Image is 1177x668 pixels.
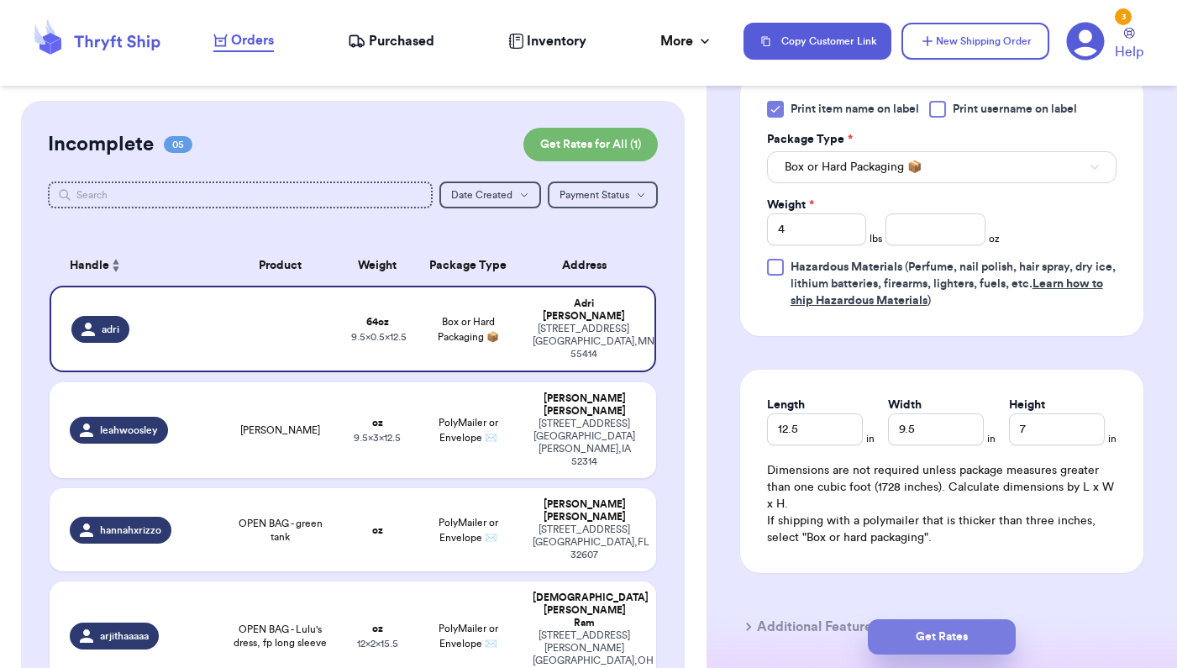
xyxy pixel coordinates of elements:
button: Date Created [439,181,541,208]
div: More [660,31,713,51]
span: Box or Hard Packaging 📦 [438,317,499,342]
th: Product [219,245,340,286]
span: adri [102,323,119,336]
span: PolyMailer or Envelope ✉️ [439,623,498,649]
a: Orders [213,30,274,52]
a: Help [1115,28,1143,62]
div: [STREET_ADDRESS] [GEOGRAPHIC_DATA][PERSON_NAME] , IA 52314 [533,418,636,468]
button: Sort ascending [109,255,123,276]
p: If shipping with a polymailer that is thicker than three inches, select "Box or hard packaging". [767,513,1117,546]
h2: Incomplete [48,131,154,158]
div: [PERSON_NAME] [PERSON_NAME] [533,498,636,523]
strong: oz [372,623,383,634]
a: 3 [1066,22,1105,60]
th: Address [523,245,656,286]
input: Search [48,181,433,208]
strong: oz [372,418,383,428]
div: [PERSON_NAME] [PERSON_NAME] [533,392,636,418]
span: Payment Status [560,190,629,200]
button: Payment Status [548,181,658,208]
span: Help [1115,42,1143,62]
span: Box or Hard Packaging 📦 [785,159,922,176]
a: Purchased [348,31,434,51]
span: Handle [70,257,109,275]
span: Hazardous Materials [791,261,902,273]
button: Get Rates for All (1) [523,128,658,161]
div: [STREET_ADDRESS] [GEOGRAPHIC_DATA] , FL 32607 [533,523,636,561]
span: arjithaaaaa [100,629,149,643]
span: OPEN BAG - green tank [229,517,330,544]
span: [PERSON_NAME] [240,423,320,437]
span: hannahxrizzo [100,523,161,537]
label: Package Type [767,131,853,148]
button: New Shipping Order [901,23,1049,60]
strong: 64 oz [366,317,389,327]
button: Copy Customer Link [744,23,891,60]
span: Print item name on label [791,101,919,118]
span: Date Created [451,190,512,200]
div: [STREET_ADDRESS] [GEOGRAPHIC_DATA] , MN 55414 [533,323,634,360]
button: Get Rates [868,619,1016,655]
span: PolyMailer or Envelope ✉️ [439,418,498,443]
span: oz [989,232,1000,245]
button: Box or Hard Packaging 📦 [767,151,1117,183]
label: Length [767,397,805,413]
span: PolyMailer or Envelope ✉️ [439,518,498,543]
span: Purchased [369,31,434,51]
span: Orders [231,30,274,50]
span: in [1108,432,1117,445]
span: OPEN BAG - Lulu's dress, fp long sleeve [229,623,330,650]
strong: oz [372,525,383,535]
div: Dimensions are not required unless package measures greater than one cubic foot (1728 inches). Ca... [767,462,1117,546]
a: Inventory [508,31,586,51]
span: lbs [870,232,882,245]
label: Height [1009,397,1045,413]
th: Package Type [414,245,523,286]
div: 3 [1115,8,1132,25]
div: Adri [PERSON_NAME] [533,297,634,323]
label: Width [888,397,922,413]
span: 05 [164,136,192,153]
span: 12 x 2 x 15.5 [357,639,398,649]
span: in [987,432,996,445]
span: leahwoosley [100,423,158,437]
span: in [866,432,875,445]
label: Weight [767,197,814,213]
span: 9.5 x 0.5 x 12.5 [351,332,407,342]
th: Weight [341,245,414,286]
span: Print username on label [953,101,1077,118]
span: Inventory [527,31,586,51]
div: [DEMOGRAPHIC_DATA] [PERSON_NAME] Ram [533,592,636,629]
span: (Perfume, nail polish, hair spray, dry ice, lithium batteries, firearms, lighters, fuels, etc. ) [791,261,1116,307]
span: 9.5 x 3 x 12.5 [354,433,401,443]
